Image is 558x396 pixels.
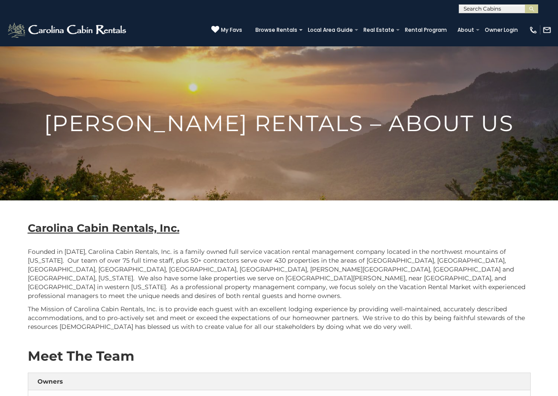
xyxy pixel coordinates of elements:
[543,26,551,34] img: mail-regular-white.png
[529,26,538,34] img: phone-regular-white.png
[251,24,302,36] a: Browse Rentals
[221,26,242,34] span: My Favs
[28,305,531,331] p: The Mission of Carolina Cabin Rentals, Inc. is to provide each guest with an excellent lodging ex...
[28,222,180,234] b: Carolina Cabin Rentals, Inc.
[37,377,63,385] strong: Owners
[28,247,531,300] p: Founded in [DATE], Carolina Cabin Rentals, Inc. is a family owned full service vacation rental ma...
[7,21,129,39] img: White-1-2.png
[211,26,242,34] a: My Favs
[480,24,522,36] a: Owner Login
[303,24,357,36] a: Local Area Guide
[401,24,451,36] a: Rental Program
[359,24,399,36] a: Real Estate
[453,24,479,36] a: About
[28,348,134,364] strong: Meet The Team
